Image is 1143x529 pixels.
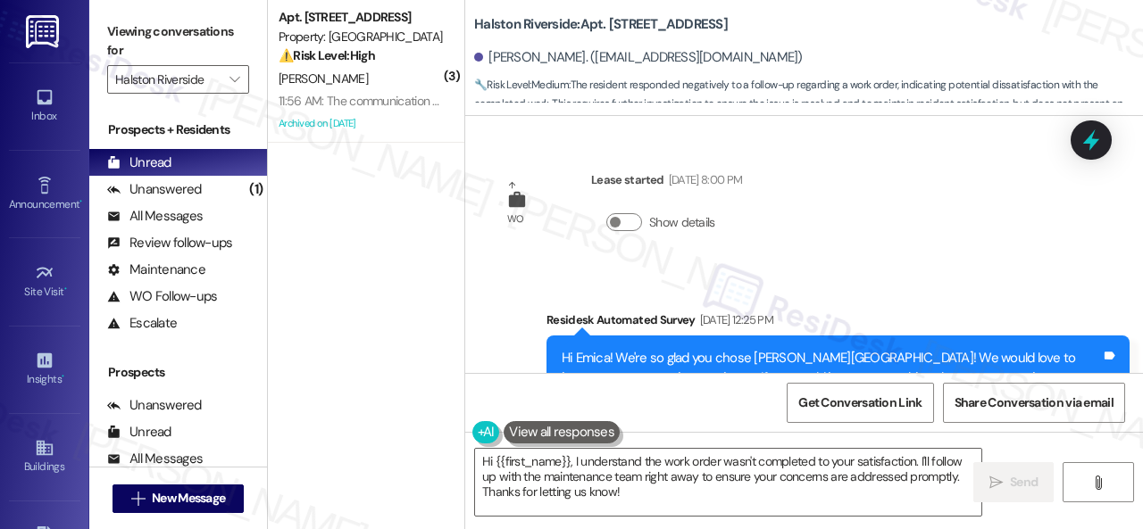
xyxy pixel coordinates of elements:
span: New Message [152,489,225,508]
span: • [64,283,67,295]
div: Unread [107,423,171,442]
a: Buildings [9,433,80,481]
i:  [229,72,239,87]
div: WO [507,210,524,228]
img: ResiDesk Logo [26,15,63,48]
span: Share Conversation via email [955,393,1114,412]
div: Property: [GEOGRAPHIC_DATA] [279,28,444,46]
div: [DATE] 12:25 PM [696,310,773,329]
label: Viewing conversations for [107,18,249,65]
div: (1) [245,176,267,203]
div: [PERSON_NAME]. ([EMAIL_ADDRESS][DOMAIN_NAME]) [474,48,803,67]
div: Hi Emica! We're so glad you chose [PERSON_NAME][GEOGRAPHIC_DATA]! We would love to improve your m... [562,349,1101,426]
span: Get Conversation Link [798,393,922,412]
div: Maintenance [107,260,205,279]
label: Show details [649,213,715,232]
button: New Message [113,484,245,513]
div: Apt. [STREET_ADDRESS] [279,8,444,27]
button: Send [973,462,1054,502]
div: [DATE] 8:00 PM [664,170,743,189]
button: Get Conversation Link [787,383,933,423]
div: Unread [107,153,171,172]
div: WO Follow-ups [107,287,217,306]
div: All Messages [107,450,203,468]
div: All Messages [107,207,203,226]
span: [PERSON_NAME] [279,70,368,87]
span: • [62,370,64,383]
div: Lease started [591,170,742,195]
a: Insights • [9,345,80,393]
div: Review follow-ups [107,234,232,252]
div: 11:56 AM: The communication with maintenance is terrible. It's August in [US_STATE] for gods sake!! [279,93,784,109]
i:  [131,492,145,506]
div: Residesk Automated Survey [546,310,1130,335]
div: Unanswered [107,180,202,199]
span: : The resident responded negatively to a follow-up regarding a work order, indicating potential d... [474,76,1143,133]
input: All communities [115,65,221,94]
i:  [1091,475,1105,490]
span: • [79,195,82,208]
div: Archived on [DATE] [277,112,446,135]
div: Prospects [89,363,267,382]
textarea: Hi {{first_name}}, I understand the work order wasn't completed to your satisfaction. I'll follow... [475,449,981,516]
div: Escalate [107,314,177,333]
div: Unanswered [107,396,202,415]
i:  [989,475,1003,490]
strong: ⚠️ Risk Level: High [279,47,375,63]
a: Site Visit • [9,258,80,306]
strong: 🔧 Risk Level: Medium [474,78,569,92]
b: Halston Riverside: Apt. [STREET_ADDRESS] [474,15,728,34]
span: Send [1010,473,1038,492]
button: Share Conversation via email [943,383,1125,423]
a: Inbox [9,82,80,130]
div: Prospects + Residents [89,120,267,139]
